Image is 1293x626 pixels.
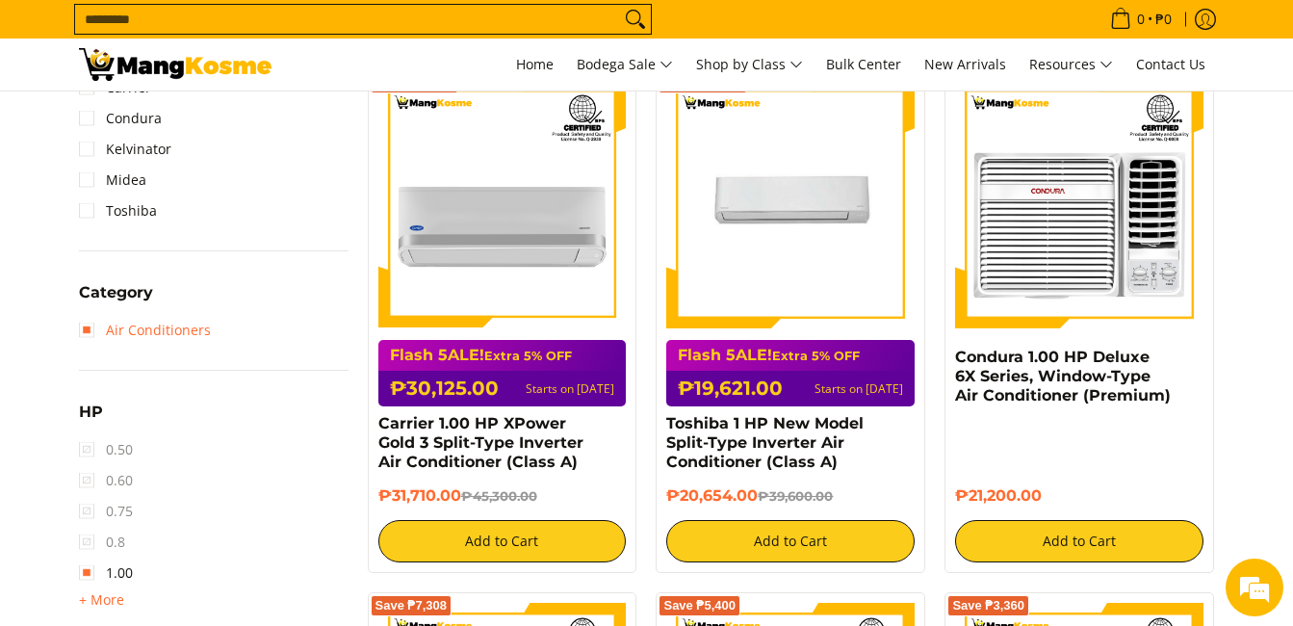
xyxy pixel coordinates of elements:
[1152,13,1175,26] span: ₱0
[10,420,367,487] textarea: Type your message and hit 'Enter'
[1126,39,1215,91] a: Contact Us
[577,53,673,77] span: Bodega Sale
[506,39,563,91] a: Home
[378,486,627,506] h6: ₱31,710.00
[955,80,1203,328] img: Condura 1.00 HP Deluxe 6X Series, Window-Type Air Conditioner (Premium)
[461,488,537,504] del: ₱45,300.00
[696,53,803,77] span: Shop by Class
[375,600,448,612] span: Save ₱7,308
[666,414,864,471] a: Toshiba 1 HP New Model Split-Type Inverter Air Conditioner (Class A)
[378,520,627,562] button: Add to Cart
[1136,55,1205,73] span: Contact Us
[1029,53,1113,77] span: Resources
[378,414,583,471] a: Carrier 1.00 HP XPower Gold 3 Split-Type Inverter Air Conditioner (Class A)
[79,404,103,434] summary: Open
[1020,39,1123,91] a: Resources
[915,39,1016,91] a: New Arrivals
[952,600,1024,612] span: Save ₱3,360
[79,103,162,134] a: Condura
[924,55,1006,73] span: New Arrivals
[666,80,915,328] img: Toshiba 1 HP New Model Split-Type Inverter Air Conditioner (Class A)
[955,486,1203,506] h6: ₱21,200.00
[1134,13,1148,26] span: 0
[826,55,901,73] span: Bulk Center
[378,80,627,328] img: Carrier 1.00 HP XPower Gold 3 Split-Type Inverter Air Conditioner (Class A)
[100,108,323,133] div: Chat with us now
[955,520,1203,562] button: Add to Cart
[291,39,1215,91] nav: Main Menu
[567,39,683,91] a: Bodega Sale
[79,465,133,496] span: 0.60
[816,39,911,91] a: Bulk Center
[620,5,651,34] button: Search
[758,488,833,504] del: ₱39,600.00
[112,190,266,384] span: We're online!
[79,134,171,165] a: Kelvinator
[79,588,124,612] summary: Open
[955,348,1171,404] a: Condura 1.00 HP Deluxe 6X Series, Window-Type Air Conditioner (Premium)
[79,527,125,558] span: 0.8
[666,520,915,562] button: Add to Cart
[666,486,915,506] h6: ₱20,654.00
[79,592,124,608] span: + More
[79,285,153,300] span: Category
[79,558,133,588] a: 1.00
[1104,9,1177,30] span: •
[516,55,554,73] span: Home
[79,404,103,420] span: HP
[79,285,153,315] summary: Open
[79,165,146,196] a: Midea
[79,48,272,81] img: Bodega Sale Aircon l Mang Kosme: Home Appliances Warehouse Sale
[316,10,362,56] div: Minimize live chat window
[79,434,133,465] span: 0.50
[663,600,736,612] span: Save ₱5,400
[79,315,211,346] a: Air Conditioners
[79,196,157,226] a: Toshiba
[79,496,133,527] span: 0.75
[686,39,813,91] a: Shop by Class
